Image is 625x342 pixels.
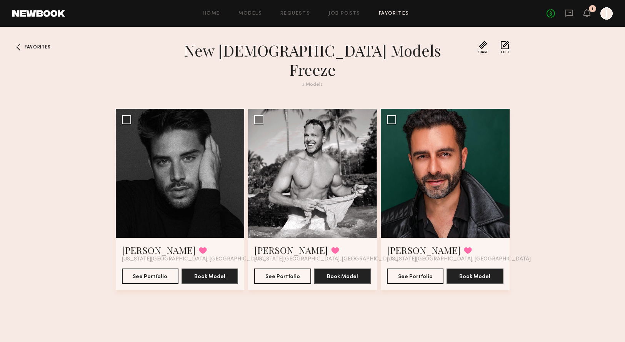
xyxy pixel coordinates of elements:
a: Job Posts [328,11,360,16]
a: [PERSON_NAME] [254,244,328,256]
button: Share [477,41,488,54]
a: Book Model [447,273,503,279]
span: [US_STATE][GEOGRAPHIC_DATA], [GEOGRAPHIC_DATA] [387,256,531,262]
button: Book Model [447,269,503,284]
span: Share [477,51,488,54]
a: Requests [280,11,310,16]
h1: new [DEMOGRAPHIC_DATA] models freeze [174,41,451,79]
span: [US_STATE][GEOGRAPHIC_DATA], [GEOGRAPHIC_DATA] [254,256,398,262]
span: Favorites [25,45,50,50]
a: Models [238,11,262,16]
button: See Portfolio [254,269,311,284]
a: Book Model [182,273,238,279]
a: Book Model [314,273,371,279]
a: Favorites [379,11,409,16]
span: [US_STATE][GEOGRAPHIC_DATA], [GEOGRAPHIC_DATA] [122,256,266,262]
button: Book Model [182,269,238,284]
div: 3 Models [174,82,451,87]
button: See Portfolio [387,269,443,284]
button: See Portfolio [122,269,178,284]
button: Book Model [314,269,371,284]
span: Edit [501,51,509,54]
a: [PERSON_NAME] [387,244,461,256]
button: Edit [501,41,509,54]
a: [PERSON_NAME] [122,244,196,256]
div: 1 [592,7,593,11]
a: Home [203,11,220,16]
a: Favorites [12,41,25,53]
a: J [600,7,613,20]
